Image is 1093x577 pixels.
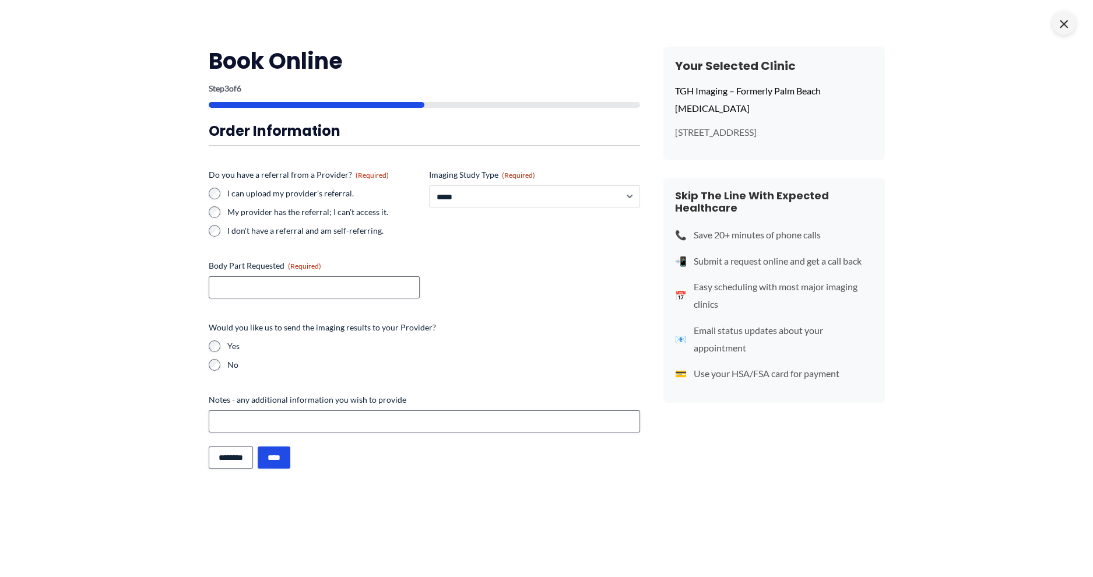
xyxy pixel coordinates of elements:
h4: Skip The Line With Expected Healthcare [675,189,873,214]
li: Submit a request online and get a call back [675,252,873,270]
li: Use your HSA/FSA card for payment [675,365,873,382]
span: (Required) [502,171,535,180]
span: (Required) [288,262,321,270]
span: 📲 [675,252,687,270]
label: Yes [227,340,640,352]
label: I don't have a referral and am self-referring. [227,225,420,237]
li: Save 20+ minutes of phone calls [675,226,873,244]
label: Notes - any additional information you wish to provide [209,394,640,406]
label: I can upload my provider's referral. [227,188,420,199]
span: 📞 [675,226,687,244]
legend: Would you like us to send the imaging results to your Provider? [209,322,436,333]
li: Email status updates about your appointment [675,322,873,356]
label: My provider has the referral; I can't access it. [227,206,420,218]
p: Step of [209,85,640,93]
span: (Required) [356,171,389,180]
span: 6 [237,83,241,93]
label: Body Part Requested [209,260,420,272]
li: Easy scheduling with most major imaging clinics [675,278,873,312]
h3: Order Information [209,122,640,140]
label: Imaging Study Type [429,169,640,181]
p: TGH Imaging – Formerly Palm Beach [MEDICAL_DATA] [675,82,873,117]
legend: Do you have a referral from a Provider? [209,169,389,181]
span: 📧 [675,330,687,348]
span: 💳 [675,365,687,382]
span: 📅 [675,287,687,304]
h3: Your Selected Clinic [675,58,873,73]
span: 3 [224,83,229,93]
h2: Book Online [209,47,640,75]
p: [STREET_ADDRESS] [675,126,873,139]
label: No [227,359,640,371]
span: × [1052,12,1076,35]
